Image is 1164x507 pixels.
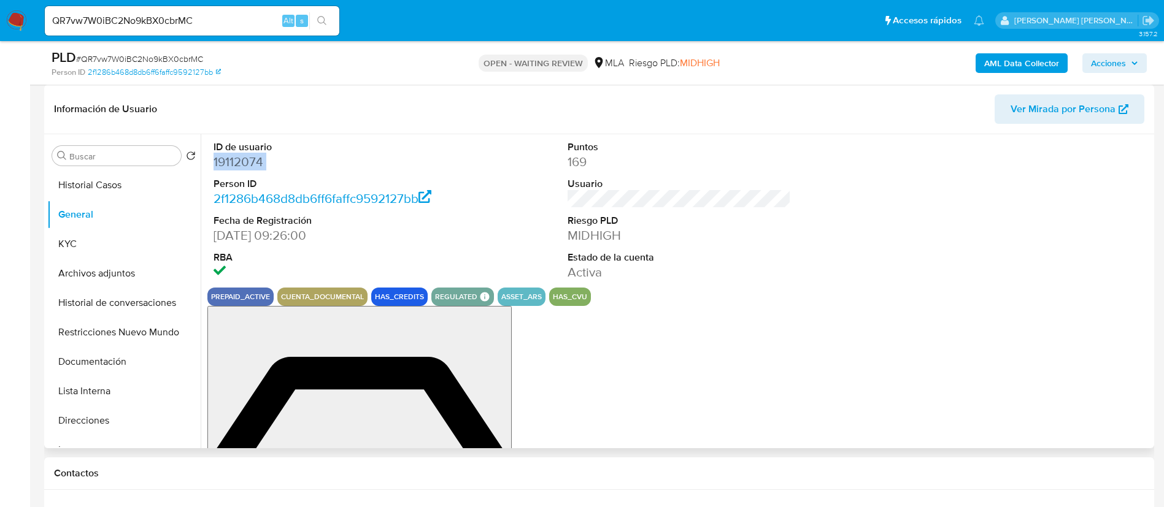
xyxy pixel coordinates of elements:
[435,294,477,299] button: regulated
[1082,53,1147,73] button: Acciones
[52,67,85,78] b: Person ID
[893,14,962,27] span: Accesos rápidos
[214,189,431,207] a: 2f1286b468d8db6ff6faffc9592127bb
[45,13,339,29] input: Buscar usuario o caso...
[568,251,792,264] dt: Estado de la cuenta
[593,56,624,70] div: MLA
[54,103,157,115] h1: Información de Usuario
[1091,53,1126,73] span: Acciones
[629,56,720,70] span: Riesgo PLD:
[47,200,201,229] button: General
[47,376,201,406] button: Lista Interna
[57,151,67,161] button: Buscar
[47,170,201,200] button: Historial Casos
[69,151,176,162] input: Buscar
[309,12,334,29] button: search-icon
[501,294,542,299] button: asset_ars
[47,259,201,288] button: Archivos adjuntos
[47,288,201,318] button: Historial de conversaciones
[568,264,792,281] dd: Activa
[553,294,587,299] button: has_cvu
[568,214,792,227] dt: Riesgo PLD
[47,406,201,435] button: Direcciones
[1011,94,1116,124] span: Ver Mirada por Persona
[88,67,221,78] a: 2f1286b468d8db6ff6faffc9592127bb
[47,347,201,376] button: Documentación
[47,318,201,347] button: Restricciones Nuevo Mundo
[568,177,792,191] dt: Usuario
[283,15,293,26] span: Alt
[300,15,304,26] span: s
[479,55,588,72] p: OPEN - WAITING REVIEW
[76,53,203,65] span: # QR7vw7W0iBC2No9kBX0cbrMC
[214,227,437,244] dd: [DATE] 09:26:00
[214,140,437,154] dt: ID de usuario
[995,94,1144,124] button: Ver Mirada por Persona
[214,214,437,227] dt: Fecha de Registración
[281,294,364,299] button: cuenta_documental
[52,47,76,67] b: PLD
[680,56,720,70] span: MIDHIGH
[1139,29,1158,39] span: 3.157.2
[214,251,437,264] dt: RBA
[54,467,1144,479] h1: Contactos
[214,177,437,191] dt: Person ID
[186,151,196,164] button: Volver al orden por defecto
[568,140,792,154] dt: Puntos
[47,229,201,259] button: KYC
[1142,14,1155,27] a: Salir
[568,227,792,244] dd: MIDHIGH
[211,294,270,299] button: prepaid_active
[47,435,201,465] button: Items
[568,153,792,170] dd: 169
[976,53,1068,73] button: AML Data Collector
[974,15,984,26] a: Notificaciones
[984,53,1059,73] b: AML Data Collector
[1014,15,1138,26] p: lucia.neglia@mercadolibre.com
[214,153,437,170] dd: 19112074
[375,294,424,299] button: has_credits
